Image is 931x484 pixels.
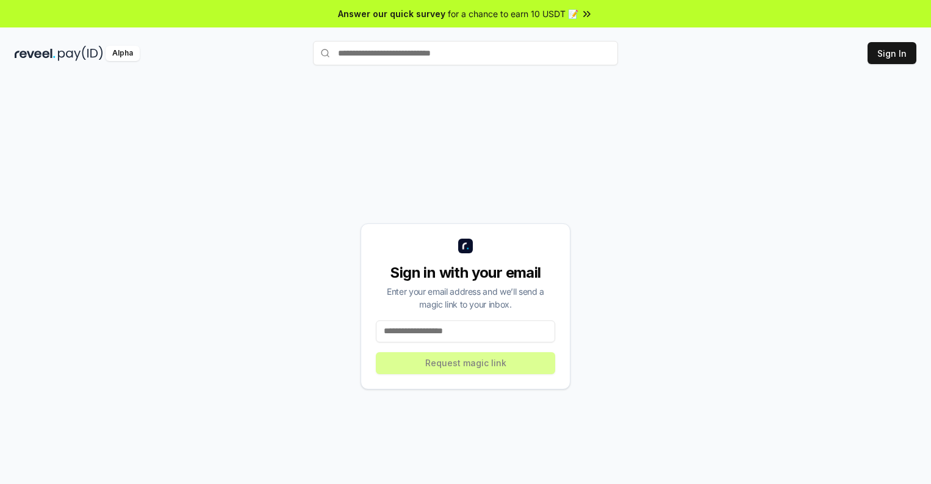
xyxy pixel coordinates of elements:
[338,7,445,20] span: Answer our quick survey
[868,42,916,64] button: Sign In
[458,239,473,253] img: logo_small
[448,7,578,20] span: for a chance to earn 10 USDT 📝
[58,46,103,61] img: pay_id
[376,285,555,311] div: Enter your email address and we’ll send a magic link to your inbox.
[106,46,140,61] div: Alpha
[376,263,555,283] div: Sign in with your email
[15,46,56,61] img: reveel_dark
